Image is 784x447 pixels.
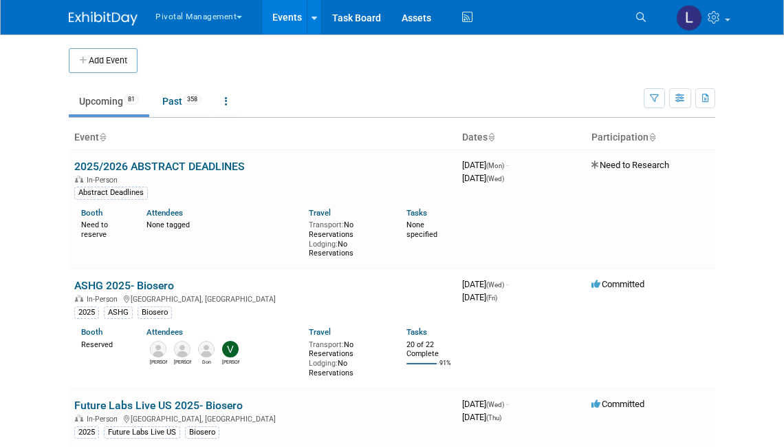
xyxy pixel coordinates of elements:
div: Reserved [81,337,126,350]
span: 358 [183,94,202,105]
span: Transport: [309,220,344,229]
span: [DATE] [462,412,501,422]
div: 2025 [74,426,99,439]
span: - [506,279,508,289]
span: Committed [591,279,644,289]
th: Dates [457,126,586,149]
img: Leslie Pelton [676,5,702,31]
span: In-Person [87,415,122,424]
a: Travel [309,208,331,218]
div: Future Labs Live US [104,426,180,439]
span: (Wed) [486,281,504,289]
div: Abstract Deadlines [74,187,148,199]
span: - [506,399,508,409]
span: Need to Research [591,160,669,170]
td: 91% [439,360,451,378]
div: Michael Malanga [174,357,191,366]
a: Attendees [146,327,183,337]
span: None specified [406,220,437,239]
a: ASHG 2025- Biosero [74,279,174,292]
img: In-Person Event [75,415,83,422]
div: 2025 [74,306,99,319]
img: Michael Langan [150,341,166,357]
th: Event [69,126,457,149]
div: No Reservations No Reservations [309,337,386,378]
span: [DATE] [462,173,504,183]
a: Sort by Participation Type [649,132,655,143]
div: [GEOGRAPHIC_DATA], [GEOGRAPHIC_DATA] [74,413,451,424]
span: [DATE] [462,160,508,170]
div: [GEOGRAPHIC_DATA], [GEOGRAPHIC_DATA] [74,293,451,304]
div: Need to reserve [81,218,126,239]
span: (Mon) [486,162,504,169]
div: Valerie Weld [222,357,239,366]
span: (Wed) [486,401,504,408]
a: 2025/2026 ABSTRACT DEADLINES [74,160,245,173]
a: Travel [309,327,331,337]
span: Lodging: [309,240,338,249]
a: Tasks [406,327,427,337]
div: Don Janezic [198,357,215,366]
span: (Fri) [486,294,497,302]
img: In-Person Event [75,295,83,302]
button: Add Event [69,48,138,73]
img: Michael Malanga [174,341,190,357]
div: None tagged [146,218,299,230]
img: ExhibitDay [69,12,138,25]
img: Don Janezic [198,341,215,357]
a: Sort by Start Date [488,132,494,143]
span: In-Person [87,295,122,304]
div: No Reservations No Reservations [309,218,386,258]
span: [DATE] [462,292,497,302]
span: In-Person [87,176,122,185]
div: Biosero [185,426,219,439]
div: ASHG [104,306,133,319]
div: Biosero [138,306,172,319]
span: (Thu) [486,414,501,422]
span: Transport: [309,340,344,349]
span: [DATE] [462,279,508,289]
span: (Wed) [486,175,504,183]
a: Booth [81,208,102,218]
span: - [506,160,508,170]
span: [DATE] [462,399,508,409]
span: 81 [124,94,139,105]
a: Upcoming81 [69,88,149,114]
a: Future Labs Live US 2025- Biosero [74,399,243,412]
a: Booth [81,327,102,337]
img: Valerie Weld [222,341,239,357]
div: 20 of 22 Complete [406,340,451,359]
img: In-Person Event [75,176,83,183]
div: Michael Langan [150,357,167,366]
a: Tasks [406,208,427,218]
span: Lodging: [309,359,338,368]
a: Past358 [152,88,212,114]
a: Attendees [146,208,183,218]
span: Committed [591,399,644,409]
a: Sort by Event Name [99,132,106,143]
th: Participation [586,126,715,149]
